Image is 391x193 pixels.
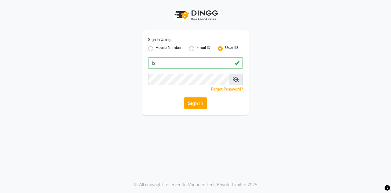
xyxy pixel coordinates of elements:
[171,6,220,24] img: logo1.svg
[184,97,207,109] button: Sign In
[211,87,243,91] a: Forgot Password?
[148,57,243,69] input: Username
[196,45,210,52] label: Email ID
[225,45,238,52] label: User ID
[155,45,182,52] label: Mobile Number
[148,37,171,43] label: Sign In Using:
[148,74,229,85] input: Username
